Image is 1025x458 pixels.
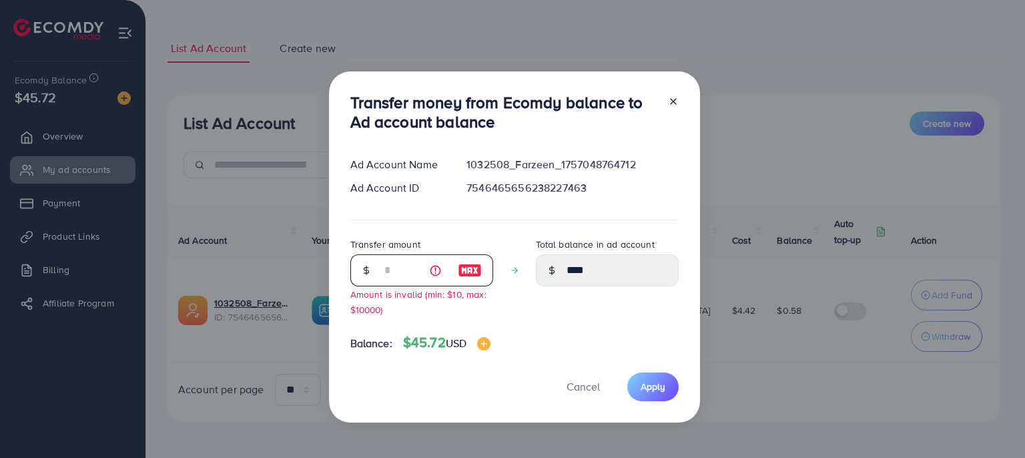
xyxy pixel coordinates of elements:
[350,336,392,351] span: Balance:
[550,373,617,401] button: Cancel
[340,180,456,196] div: Ad Account ID
[456,157,689,172] div: 1032508_Farzeen_1757048764712
[536,238,655,251] label: Total balance in ad account
[350,238,420,251] label: Transfer amount
[567,379,600,394] span: Cancel
[403,334,490,351] h4: $45.72
[446,336,466,351] span: USD
[477,337,490,351] img: image
[641,380,665,393] span: Apply
[340,157,456,172] div: Ad Account Name
[350,288,486,316] small: Amount is invalid (min: $10, max: $10000)
[350,93,657,132] h3: Transfer money from Ecomdy balance to Ad account balance
[968,398,1015,448] iframe: Chat
[627,373,679,401] button: Apply
[456,180,689,196] div: 7546465656238227463
[458,262,482,278] img: image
